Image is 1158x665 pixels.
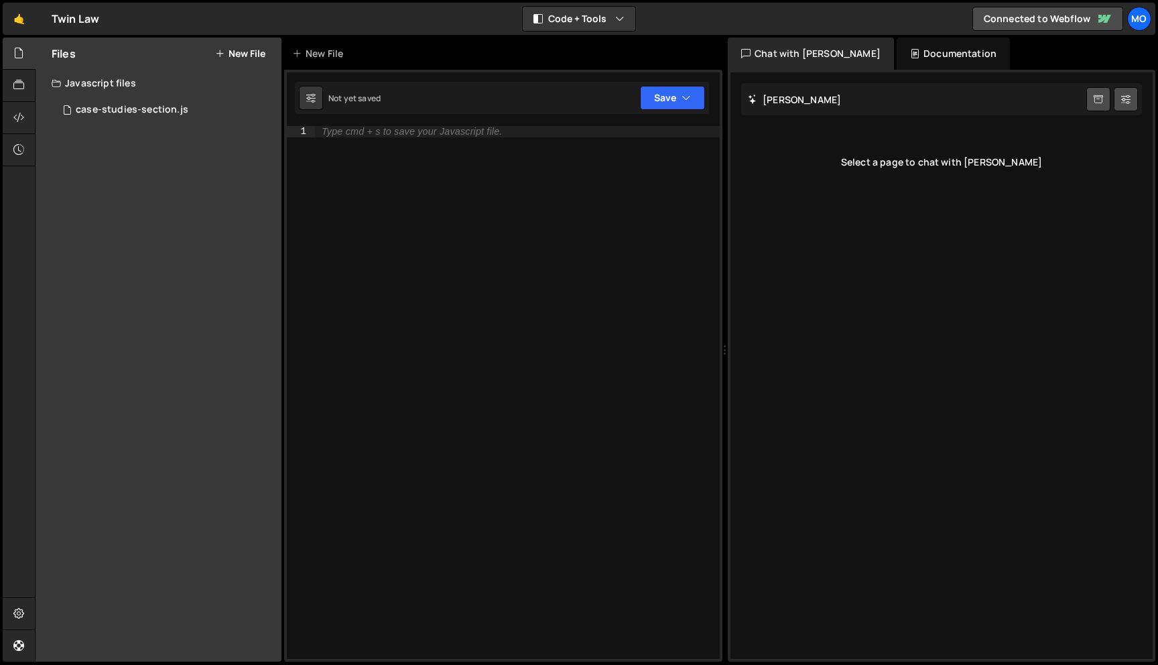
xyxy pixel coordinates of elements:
div: Twin Law [52,11,99,27]
h2: Files [52,46,76,61]
a: Mo [1127,7,1151,31]
button: New File [215,48,265,59]
div: Type cmd + s to save your Javascript file. [322,127,502,137]
div: 1 [287,126,315,137]
div: case-studies-section.js [76,104,188,116]
div: Not yet saved [328,93,381,104]
button: Code + Tools [523,7,635,31]
button: Save [640,86,705,110]
div: Chat with [PERSON_NAME] [728,38,894,70]
div: New File [292,47,348,60]
a: Connected to Webflow [972,7,1123,31]
div: Select a page to chat with [PERSON_NAME] [741,135,1142,189]
div: 15925/42527.js [52,97,281,123]
div: Documentation [897,38,1010,70]
a: 🤙 [3,3,36,35]
h2: [PERSON_NAME] [748,93,841,106]
div: Javascript files [36,70,281,97]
